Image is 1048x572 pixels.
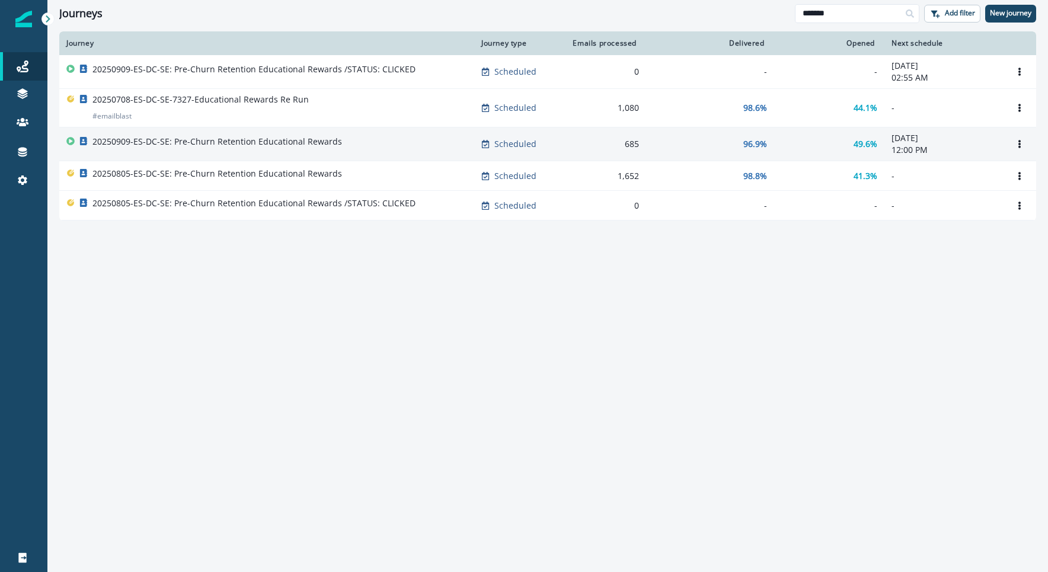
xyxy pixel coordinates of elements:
[494,66,536,78] p: Scheduled
[924,5,980,23] button: Add filter
[92,94,309,106] p: 20250708-ES-DC-SE-7327-Educational Rewards Re Run
[59,7,103,20] h1: Journeys
[653,200,767,212] div: -
[892,39,996,48] div: Next schedule
[59,55,1036,89] a: 20250909-ES-DC-SE: Pre-Churn Retention Educational Rewards /STATUS: CLICKEDScheduled0--[DATE]02:5...
[653,39,767,48] div: Delivered
[892,72,996,84] p: 02:55 AM
[66,39,467,48] div: Journey
[743,170,767,182] p: 98.8%
[92,136,342,148] p: 20250909-ES-DC-SE: Pre-Churn Retention Educational Rewards
[1010,167,1029,185] button: Options
[494,200,536,212] p: Scheduled
[892,144,996,156] p: 12:00 PM
[570,138,639,150] div: 685
[15,11,32,27] img: Inflection
[892,132,996,144] p: [DATE]
[570,39,639,48] div: Emails processed
[781,200,877,212] div: -
[92,168,342,180] p: 20250805-ES-DC-SE: Pre-Churn Retention Educational Rewards
[494,138,536,150] p: Scheduled
[892,102,996,114] p: -
[743,138,767,150] p: 96.9%
[570,200,639,212] div: 0
[570,66,639,78] div: 0
[570,102,639,114] div: 1,080
[92,110,132,122] p: # emailblast
[59,191,1036,221] a: 20250805-ES-DC-SE: Pre-Churn Retention Educational Rewards /STATUS: CLICKEDScheduled0---Options
[945,9,975,17] p: Add filter
[494,170,536,182] p: Scheduled
[494,102,536,114] p: Scheduled
[59,161,1036,191] a: 20250805-ES-DC-SE: Pre-Churn Retention Educational RewardsScheduled1,65298.8%41.3%-Options
[743,102,767,114] p: 98.6%
[59,89,1036,127] a: 20250708-ES-DC-SE-7327-Educational Rewards Re Run#emailblastScheduled1,08098.6%44.1%-Options
[781,66,877,78] div: -
[854,170,877,182] p: 41.3%
[854,102,877,114] p: 44.1%
[653,66,767,78] div: -
[990,9,1031,17] p: New journey
[59,127,1036,161] a: 20250909-ES-DC-SE: Pre-Churn Retention Educational RewardsScheduled68596.9%49.6%[DATE]12:00 PMOpt...
[781,39,877,48] div: Opened
[570,170,639,182] div: 1,652
[892,60,996,72] p: [DATE]
[481,39,556,48] div: Journey type
[1010,99,1029,117] button: Options
[92,197,416,209] p: 20250805-ES-DC-SE: Pre-Churn Retention Educational Rewards /STATUS: CLICKED
[854,138,877,150] p: 49.6%
[92,63,416,75] p: 20250909-ES-DC-SE: Pre-Churn Retention Educational Rewards /STATUS: CLICKED
[892,200,996,212] p: -
[1010,197,1029,215] button: Options
[985,5,1036,23] button: New journey
[1010,63,1029,81] button: Options
[892,170,996,182] p: -
[1010,135,1029,153] button: Options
